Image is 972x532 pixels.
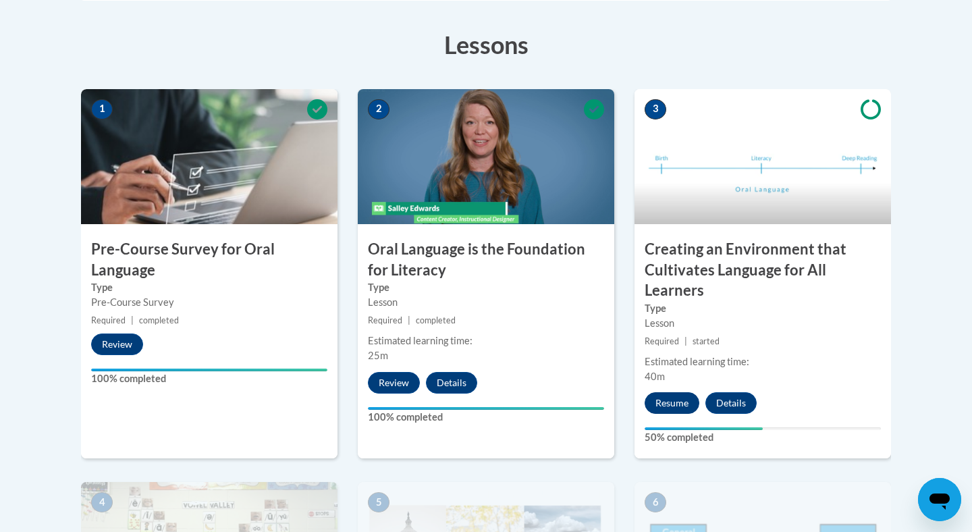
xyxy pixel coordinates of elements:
[91,492,113,512] span: 4
[684,336,687,346] span: |
[368,334,604,348] div: Estimated learning time:
[81,239,337,281] h3: Pre-Course Survey for Oral Language
[645,316,881,331] div: Lesson
[91,99,113,119] span: 1
[368,280,604,295] label: Type
[139,315,179,325] span: completed
[91,371,327,386] label: 100% completed
[368,407,604,410] div: Your progress
[918,478,961,521] iframe: Button to launch messaging window
[368,350,388,361] span: 25m
[408,315,410,325] span: |
[131,315,134,325] span: |
[645,99,666,119] span: 3
[634,239,891,301] h3: Creating an Environment that Cultivates Language for All Learners
[368,315,402,325] span: Required
[81,28,891,61] h3: Lessons
[634,89,891,224] img: Course Image
[645,492,666,512] span: 6
[368,295,604,310] div: Lesson
[645,392,699,414] button: Resume
[91,315,126,325] span: Required
[368,372,420,394] button: Review
[368,410,604,425] label: 100% completed
[358,89,614,224] img: Course Image
[645,354,881,369] div: Estimated learning time:
[91,280,327,295] label: Type
[91,334,143,355] button: Review
[416,315,456,325] span: completed
[645,430,881,445] label: 50% completed
[91,295,327,310] div: Pre-Course Survey
[645,427,763,430] div: Your progress
[368,492,389,512] span: 5
[645,371,665,382] span: 40m
[91,369,327,371] div: Your progress
[693,336,720,346] span: started
[358,239,614,281] h3: Oral Language is the Foundation for Literacy
[81,89,337,224] img: Course Image
[705,392,757,414] button: Details
[645,336,679,346] span: Required
[645,301,881,316] label: Type
[426,372,477,394] button: Details
[368,99,389,119] span: 2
